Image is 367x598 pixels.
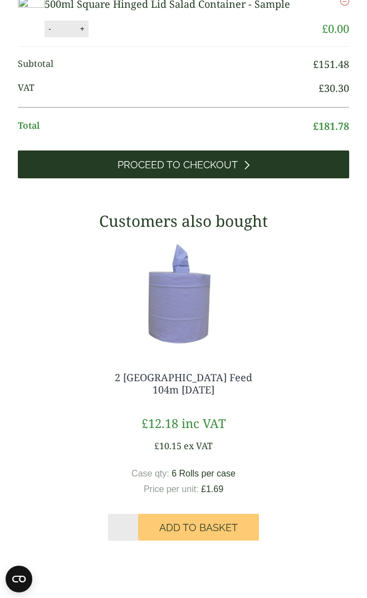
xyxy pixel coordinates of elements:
[172,469,236,478] span: 6 Rolls per case
[319,81,324,95] span: £
[18,57,313,72] span: Subtotal
[201,484,223,494] bdi: 1.69
[138,514,260,541] button: Add to Basket
[118,159,238,171] span: Proceed to Checkout
[159,522,238,534] span: Add to Basket
[201,484,206,494] span: £
[131,469,169,478] span: Case qty:
[77,24,88,33] button: +
[18,81,319,96] span: VAT
[322,21,349,36] bdi: 0.00
[141,415,178,431] bdi: 12.18
[141,415,148,431] span: £
[154,440,182,452] bdi: 10.15
[182,415,226,431] span: inc VAT
[18,212,349,231] h3: Customers also bought
[313,119,319,133] span: £
[18,150,349,178] a: Proceed to Checkout
[144,484,199,494] span: Price per unit:
[45,24,54,33] button: -
[184,440,213,452] span: ex VAT
[319,81,349,95] bdi: 30.30
[313,119,349,133] bdi: 181.78
[6,566,32,592] button: Open CMP widget
[313,57,319,71] span: £
[313,57,349,71] bdi: 151.48
[322,21,328,36] span: £
[154,440,159,452] span: £
[115,371,252,396] a: 2 [GEOGRAPHIC_DATA] Feed 104m [DATE]
[18,119,313,134] span: Total
[99,238,268,349] img: 3630017-2-Ply-Blue-Centre-Feed-104m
